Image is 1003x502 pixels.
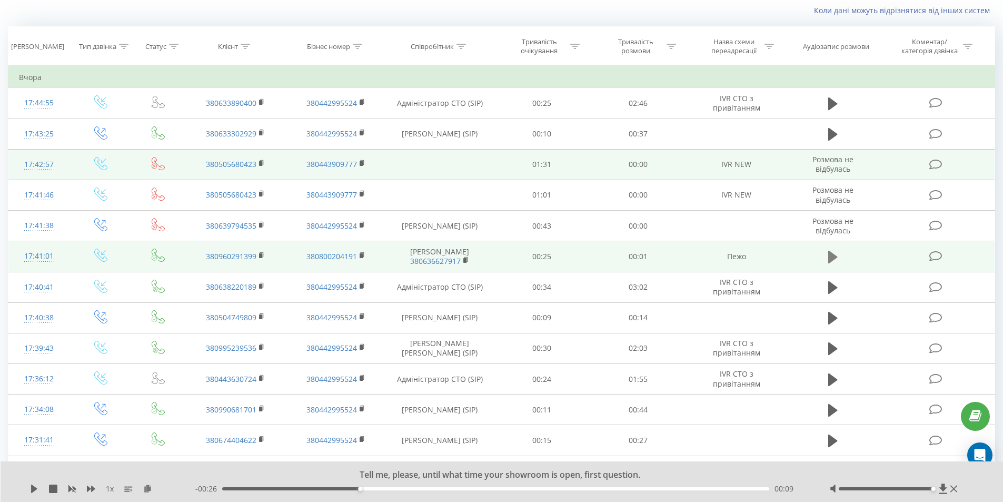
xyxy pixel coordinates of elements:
[590,180,687,210] td: 00:00
[386,364,494,395] td: Адміністратор СТО (SIP)
[206,129,256,139] a: 380633302929
[494,241,590,272] td: 00:25
[590,364,687,395] td: 01:55
[494,180,590,210] td: 01:01
[206,282,256,292] a: 380638220189
[494,302,590,333] td: 00:09
[306,190,357,200] a: 380443909777
[386,211,494,241] td: [PERSON_NAME] (SIP)
[386,456,494,486] td: [PERSON_NAME] (SIP)
[306,343,357,353] a: 380442995524
[686,241,786,272] td: Пежо
[386,119,494,149] td: [PERSON_NAME] (SIP)
[386,88,494,119] td: Адміністратор СТО (SIP)
[386,302,494,333] td: [PERSON_NAME] (SIP)
[706,37,762,55] div: Назва схеми переадресації
[206,374,256,384] a: 380443630724
[306,374,357,384] a: 380442995524
[494,149,590,180] td: 01:31
[306,312,357,322] a: 380442995524
[494,425,590,456] td: 00:15
[814,5,995,15] a: Коли дані можуть відрізнятися вiд інших систем
[19,154,59,175] div: 17:42:57
[494,119,590,149] td: 00:10
[494,211,590,241] td: 00:43
[686,364,786,395] td: IVR СТО з привітанням
[774,484,793,494] span: 00:09
[306,159,357,169] a: 380443909777
[494,333,590,363] td: 00:30
[206,312,256,322] a: 380504749809
[358,487,362,491] div: Accessibility label
[206,251,256,261] a: 380960291399
[812,154,853,174] span: Розмова не відбулась
[386,425,494,456] td: [PERSON_NAME] (SIP)
[608,37,664,55] div: Тривалість розмови
[11,42,64,51] div: [PERSON_NAME]
[410,256,461,266] a: 380636627917
[590,149,687,180] td: 00:00
[386,395,494,425] td: [PERSON_NAME] (SIP)
[19,308,59,328] div: 17:40:38
[686,88,786,119] td: IVR СТО з привітанням
[386,333,494,363] td: [PERSON_NAME] [PERSON_NAME] (SIP)
[218,42,238,51] div: Клієнт
[386,272,494,302] td: Адміністратор СТО (SIP)
[803,42,869,51] div: Аудіозапис розмови
[123,469,867,481] div: Tell me, please, until what time your showroom is open, first question.
[590,395,687,425] td: 00:44
[306,129,357,139] a: 380442995524
[590,302,687,333] td: 00:14
[590,88,687,119] td: 02:46
[411,42,454,51] div: Співробітник
[494,456,590,486] td: 00:13
[307,42,350,51] div: Бізнес номер
[306,405,357,415] a: 380442995524
[19,369,59,389] div: 17:36:12
[206,435,256,445] a: 380674404622
[306,251,357,261] a: 380800204191
[19,124,59,144] div: 17:43:25
[686,272,786,302] td: IVR СТО з привітанням
[19,461,59,481] div: 17:29:02
[590,211,687,241] td: 00:00
[590,241,687,272] td: 00:01
[494,88,590,119] td: 00:25
[206,343,256,353] a: 380995239536
[145,42,166,51] div: Статус
[899,37,960,55] div: Коментар/категорія дзвінка
[590,425,687,456] td: 00:27
[206,190,256,200] a: 380505680423
[19,185,59,205] div: 17:41:46
[686,149,786,180] td: IVR NEW
[306,98,357,108] a: 380442995524
[79,42,116,51] div: Тип дзвінка
[686,180,786,210] td: IVR NEW
[306,221,357,231] a: 380442995524
[967,442,992,468] div: Open Intercom Messenger
[590,333,687,363] td: 02:03
[19,93,59,113] div: 17:44:55
[590,119,687,149] td: 00:37
[306,435,357,445] a: 380442995524
[206,221,256,231] a: 380639794535
[8,67,995,88] td: Вчора
[494,272,590,302] td: 00:34
[511,37,568,55] div: Тривалість очікування
[106,484,114,494] span: 1 x
[19,399,59,420] div: 17:34:08
[686,333,786,363] td: IVR СТО з привітанням
[206,405,256,415] a: 380990681701
[19,246,59,267] div: 17:41:01
[19,215,59,236] div: 17:41:38
[195,484,222,494] span: - 00:26
[931,487,936,491] div: Accessibility label
[206,159,256,169] a: 380505680423
[19,277,59,298] div: 17:40:41
[812,216,853,235] span: Розмова не відбулась
[812,185,853,204] span: Розмова не відбулась
[206,98,256,108] a: 380633890400
[590,456,687,486] td: 00:37
[19,430,59,450] div: 17:31:41
[494,364,590,395] td: 00:24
